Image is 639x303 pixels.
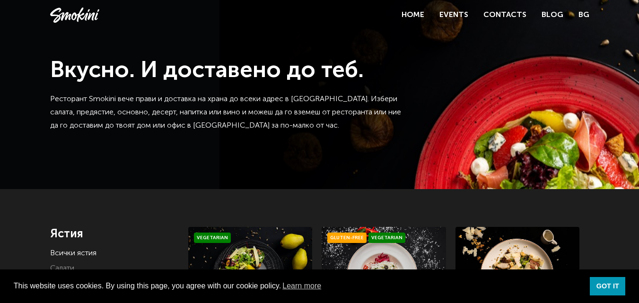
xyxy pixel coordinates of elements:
a: Home [402,11,424,19]
p: Ресторант Smokini вече прави и доставка на храна до всеки адрес в [GEOGRAPHIC_DATA]. Избери салат... [50,93,405,132]
span: This website uses cookies. By using this page, you agree with our cookie policy. [14,279,582,293]
span: Vegetarian [368,233,405,243]
span: Gluten-free [327,233,367,243]
a: Events [439,11,468,19]
a: BG [578,9,589,22]
h1: Вкусно. И доставено до теб. [50,57,405,85]
a: Салати [50,265,74,272]
a: Contacts [483,11,526,19]
h4: Ястия [50,227,175,241]
a: Blog [542,11,563,19]
a: Всички ястия [50,250,96,257]
a: dismiss cookie message [590,277,625,296]
span: Vegetarian [194,233,231,243]
a: learn more about cookies [281,279,323,293]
